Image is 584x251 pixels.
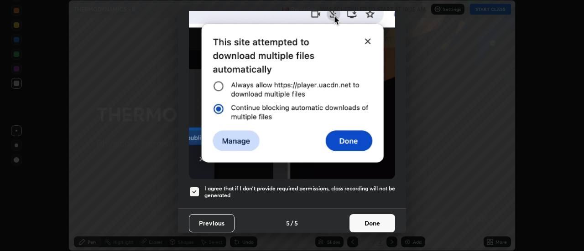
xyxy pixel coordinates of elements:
button: Done [349,214,395,232]
h4: 5 [294,218,298,228]
h4: 5 [286,218,290,228]
h5: I agree that if I don't provide required permissions, class recording will not be generated [204,185,395,199]
button: Previous [189,214,235,232]
h4: / [291,218,293,228]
